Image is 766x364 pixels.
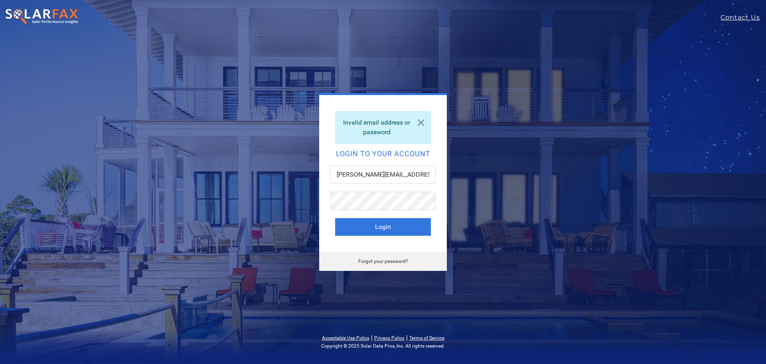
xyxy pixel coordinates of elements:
a: Privacy Policy [374,335,405,341]
h2: Login to your account [335,150,431,157]
a: Terms of Service [409,335,444,341]
a: Forgot your password? [358,259,408,264]
span: | [406,334,408,341]
button: Login [335,218,431,236]
a: Close [411,111,430,134]
img: SolarFax [5,8,80,25]
input: Email [330,165,436,184]
span: | [371,334,373,341]
div: Invalid email address or password [335,111,431,144]
a: Acceptable Use Policy [322,335,369,341]
a: Contact Us [721,13,766,22]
